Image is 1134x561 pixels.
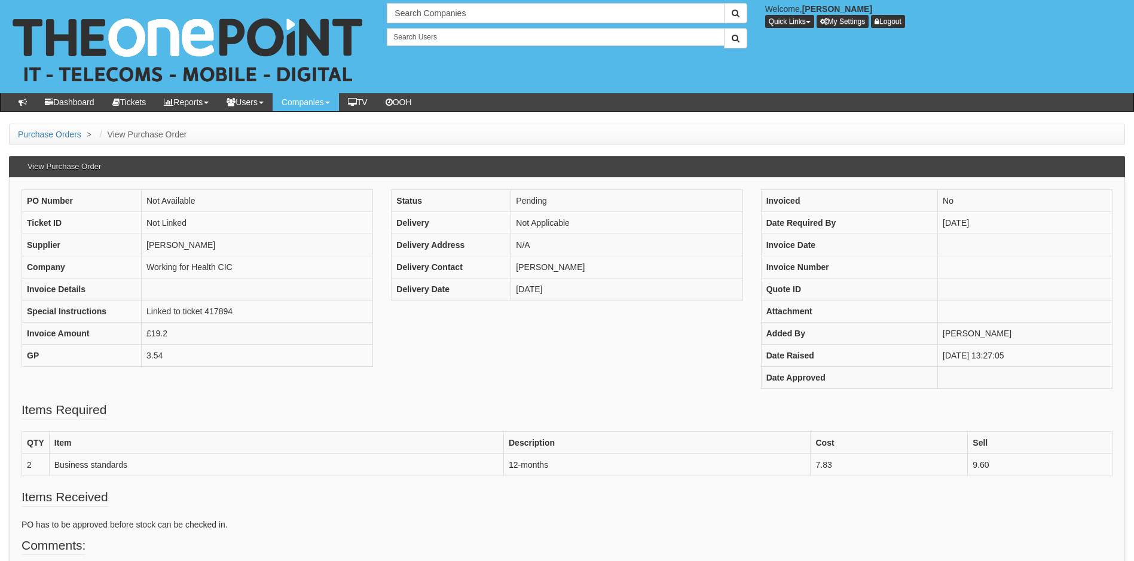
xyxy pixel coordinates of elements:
[968,432,1112,454] th: Sell
[392,256,511,278] th: Delivery Contact
[22,190,142,212] th: PO Number
[761,301,937,323] th: Attachment
[22,432,50,454] th: QTY
[511,256,742,278] td: [PERSON_NAME]
[511,234,742,256] td: N/A
[817,15,869,28] a: My Settings
[22,488,108,507] legend: Items Received
[761,234,937,256] th: Invoice Date
[503,454,810,476] td: 12-months
[22,537,85,555] legend: Comments:
[218,93,273,111] a: Users
[142,345,373,367] td: 3.54
[392,234,511,256] th: Delivery Address
[938,190,1112,212] td: No
[142,256,373,278] td: Working for Health CIC
[761,190,937,212] th: Invoiced
[761,212,937,234] th: Date Required By
[155,93,218,111] a: Reports
[392,212,511,234] th: Delivery
[761,345,937,367] th: Date Raised
[938,323,1112,345] td: [PERSON_NAME]
[22,212,142,234] th: Ticket ID
[142,212,373,234] td: Not Linked
[22,345,142,367] th: GP
[142,323,373,345] td: £19.2
[22,454,50,476] td: 2
[802,4,872,14] b: [PERSON_NAME]
[871,15,905,28] a: Logout
[377,93,421,111] a: OOH
[503,432,810,454] th: Description
[142,190,373,212] td: Not Available
[938,212,1112,234] td: [DATE]
[392,190,511,212] th: Status
[273,93,339,111] a: Companies
[22,234,142,256] th: Supplier
[968,454,1112,476] td: 9.60
[97,128,187,140] li: View Purchase Order
[756,3,1134,28] div: Welcome,
[22,323,142,345] th: Invoice Amount
[142,234,373,256] td: [PERSON_NAME]
[511,212,742,234] td: Not Applicable
[511,278,742,301] td: [DATE]
[811,454,968,476] td: 7.83
[22,256,142,278] th: Company
[49,432,503,454] th: Item
[761,278,937,301] th: Quote ID
[761,256,937,278] th: Invoice Number
[49,454,503,476] td: Business standards
[511,190,742,212] td: Pending
[761,367,937,389] th: Date Approved
[22,401,106,419] legend: Items Required
[392,278,511,301] th: Delivery Date
[22,157,107,177] h3: View Purchase Order
[811,432,968,454] th: Cost
[387,28,724,46] input: Search Users
[22,278,142,301] th: Invoice Details
[765,15,814,28] button: Quick Links
[339,93,377,111] a: TV
[22,301,142,323] th: Special Instructions
[18,130,81,139] a: Purchase Orders
[36,93,103,111] a: Dashboard
[938,345,1112,367] td: [DATE] 13:27:05
[761,323,937,345] th: Added By
[142,301,373,323] td: Linked to ticket 417894
[22,519,1112,531] p: PO has to be approved before stock can be checked in.
[103,93,155,111] a: Tickets
[84,130,94,139] span: >
[387,3,724,23] input: Search Companies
